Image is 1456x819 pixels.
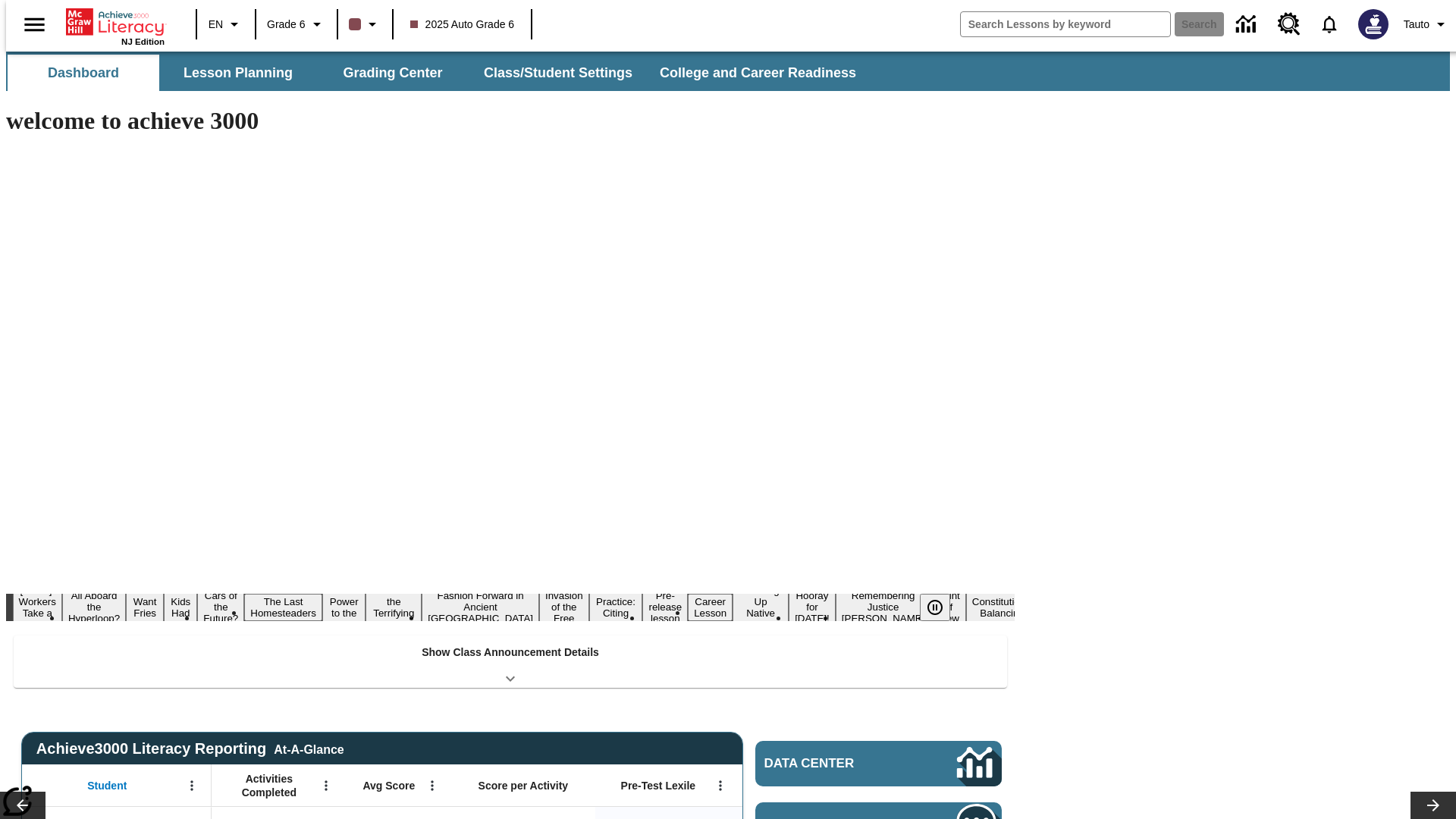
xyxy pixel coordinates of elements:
input: search field [961,12,1170,36]
button: Grading Center [317,55,469,91]
button: Open Menu [180,774,203,797]
button: Slide 4 Dirty Jobs Kids Had To Do [164,571,197,644]
button: Slide 6 The Last Homesteaders [244,594,322,621]
button: Slide 14 Cooking Up Native Traditions [733,582,789,632]
button: Open Menu [709,774,732,797]
button: Lesson carousel, Next [1410,792,1456,819]
button: Class/Student Settings [472,55,645,91]
span: Activities Completed [219,772,319,799]
button: Slide 18 The Constitution's Balancing Act [966,582,1039,632]
div: Home [66,5,165,46]
span: Score per Activity [479,779,569,792]
button: Slide 7 Solar Power to the People [322,582,366,632]
button: Slide 1 Labor Day: Workers Take a Stand [13,582,62,632]
button: Slide 13 Career Lesson [688,594,733,621]
button: Language: EN, Select a language [202,11,250,38]
div: Show Class Announcement Details [14,635,1007,688]
span: Tauto [1404,17,1429,33]
button: Class color is dark brown. Change class color [343,11,388,38]
button: Select a new avatar [1349,5,1398,44]
span: 2025 Auto Grade 6 [410,17,515,33]
button: College and Career Readiness [648,55,868,91]
a: Data Center [1227,4,1269,45]
a: Data Center [755,741,1002,786]
a: Resource Center, Will open in new tab [1269,4,1310,45]
span: Avg Score [362,779,415,792]
button: Slide 15 Hooray for Constitution Day! [789,588,836,626]
button: Slide 16 Remembering Justice O'Connor [836,588,931,626]
a: Home [66,7,165,37]
span: Grade 6 [267,17,306,33]
button: Dashboard [8,55,159,91]
button: Slide 8 Attack of the Terrifying Tomatoes [366,582,422,632]
span: EN [209,17,223,33]
button: Open Menu [421,774,444,797]
h1: welcome to achieve 3000 [6,107,1015,135]
span: NJ Edition [121,37,165,46]
div: SubNavbar [6,52,1450,91]
div: SubNavbar [6,55,870,91]
span: Student [87,779,127,792]
button: Grade: Grade 6, Select a grade [261,11,332,38]
button: Slide 9 Fashion Forward in Ancient Rome [422,588,539,626]
button: Open Menu [315,774,337,797]
button: Lesson Planning [162,55,314,91]
button: Slide 3 Do You Want Fries With That? [126,571,164,644]
a: Notifications [1310,5,1349,44]
p: Show Class Announcement Details [422,645,599,661]
button: Slide 5 Cars of the Future? [197,588,244,626]
button: Slide 10 The Invasion of the Free CD [539,576,589,638]
button: Pause [920,594,950,621]
button: Slide 12 Pre-release lesson [642,588,688,626]
span: Achieve3000 Literacy Reporting [36,740,344,758]
span: Pre-Test Lexile [621,779,696,792]
button: Open side menu [12,2,57,47]
button: Slide 11 Mixed Practice: Citing Evidence [589,582,643,632]
div: At-A-Glance [274,740,344,757]
img: Avatar [1358,9,1389,39]
span: Data Center [764,756,906,771]
button: Profile/Settings [1398,11,1456,38]
button: Slide 2 All Aboard the Hyperloop? [62,588,126,626]
div: Pause [920,594,965,621]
